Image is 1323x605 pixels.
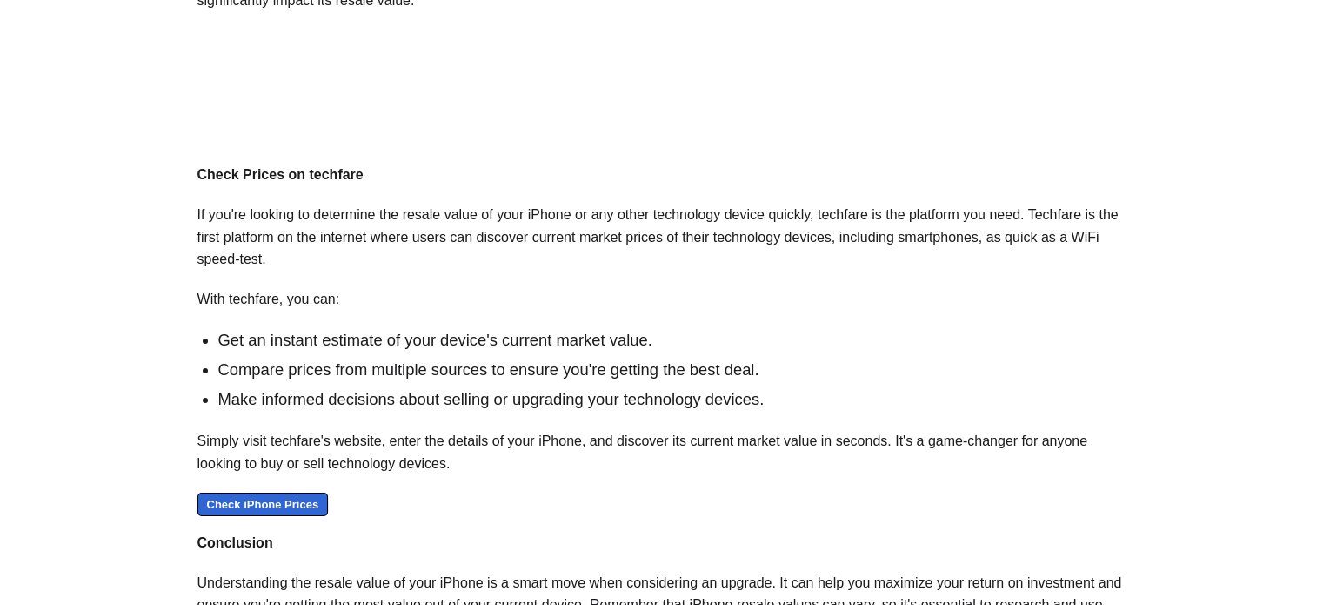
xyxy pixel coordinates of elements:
[197,204,1126,271] p: If you're looking to determine the resale value of your iPhone or any other technology device qui...
[197,288,1126,311] p: With techfare, you can:
[197,29,458,159] video: Your browser does not support the video tag.
[197,430,1126,474] p: Simply visit techfare's website, enter the details of your iPhone, and discover its current marke...
[218,360,1126,380] li: Compare prices from multiple sources to ensure you're getting the best deal.
[218,331,1126,350] li: Get an instant estimate of your device's current market value.
[197,167,364,182] strong: Check Prices on techfare
[218,390,1126,409] li: Make informed decisions about selling or upgrading your technology devices.
[197,535,273,550] strong: Conclusion
[197,493,329,516] a: Check iPhone Prices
